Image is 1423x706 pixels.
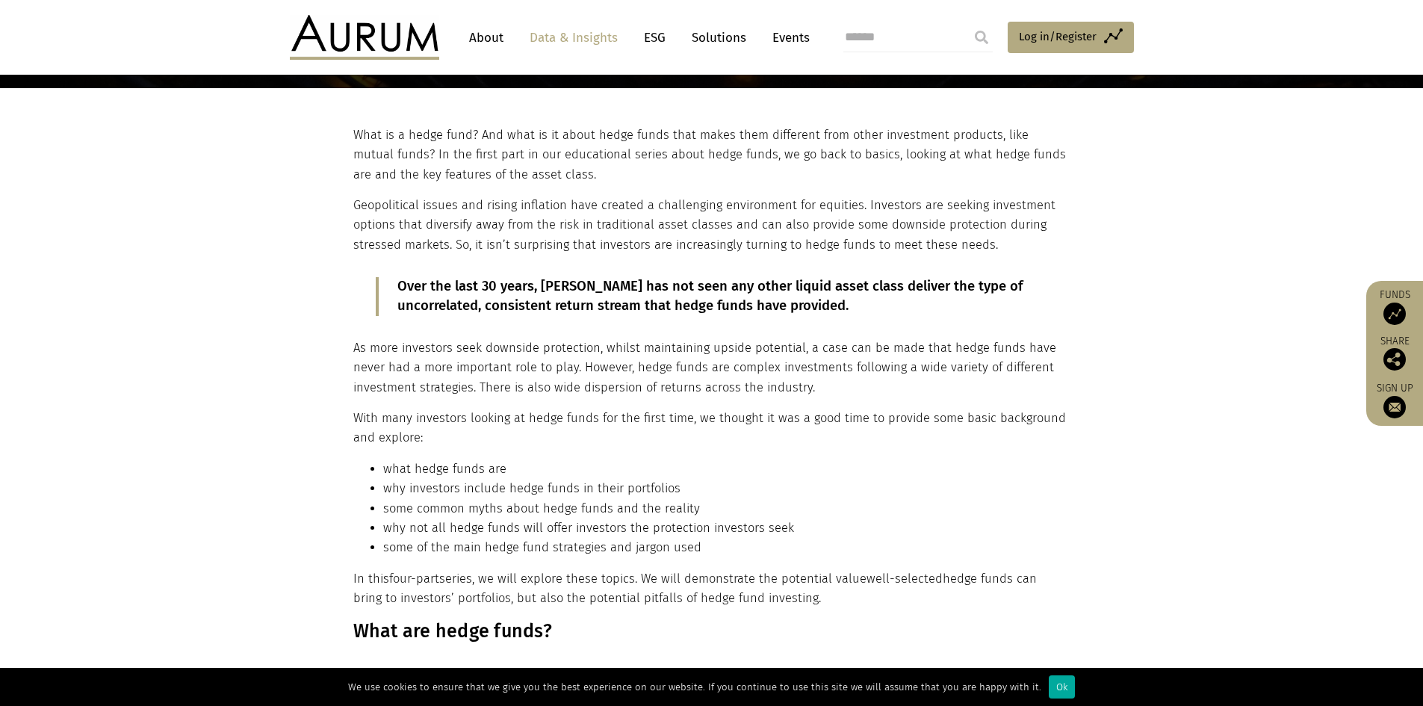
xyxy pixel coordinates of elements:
p: As more investors seek downside protection, whilst maintaining upside potential, a case can be ma... [353,338,1067,397]
p: In this series, we will explore these topics. We will demonstrate the potential value hedge funds... [353,569,1067,609]
li: why investors include hedge funds in their portfolios [383,479,1067,498]
img: Aurum [290,15,439,60]
li: what hedge funds are [383,459,1067,479]
img: Access Funds [1383,303,1406,325]
p: Over the last 30 years, [PERSON_NAME] has not seen any other liquid asset class deliver the type ... [397,277,1026,316]
img: Share this post [1383,348,1406,371]
p: Geopolitical issues and rising inflation have created a challenging environment for equities. Inv... [353,196,1067,255]
a: Log in/Register [1008,22,1134,53]
div: Ok [1049,675,1075,699]
span: well-selected [866,572,943,586]
p: What is a hedge fund? And what is it about hedge funds that makes them different from other inves... [353,126,1067,185]
li: why not all hedge funds will offer investors the protection investors seek [383,518,1067,538]
a: Data & Insights [522,24,625,52]
img: Sign up to our newsletter [1383,396,1406,418]
a: Solutions [684,24,754,52]
a: Sign up [1374,382,1416,418]
span: four-part [389,572,439,586]
a: About [462,24,511,52]
a: Events [765,24,810,52]
span: Log in/Register [1019,28,1097,46]
li: some common myths about hedge funds and the reality [383,499,1067,518]
input: Submit [967,22,996,52]
div: Share [1374,336,1416,371]
li: some of the main hedge fund strategies and jargon used [383,538,1067,557]
a: Funds [1374,288,1416,325]
p: With many investors looking at hedge funds for the first time, we thought it was a good time to p... [353,409,1067,448]
h3: What are hedge funds? [353,620,1067,642]
a: ESG [636,24,673,52]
